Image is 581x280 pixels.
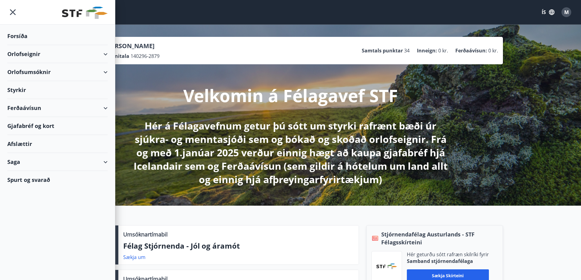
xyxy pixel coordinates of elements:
div: Gjafabréf og kort [7,117,108,135]
div: Orlofsumsóknir [7,63,108,81]
p: Hér á Félagavefnum getur þú sótt um styrki rafrænt bæði úr sjúkra- og menntasjóði sem og bókað og... [130,119,452,186]
button: M [559,5,574,19]
p: Kennitala [105,53,129,59]
span: 0 kr. [438,47,448,54]
a: Sækja um [123,254,145,261]
div: Forsíða [7,27,108,45]
p: Samtals punktar [362,47,403,54]
p: Félag Stjórnenda - Jól og áramót [123,241,354,251]
div: Styrkir [7,81,108,99]
div: Saga [7,153,108,171]
div: Afslættir [7,135,108,153]
p: [PERSON_NAME] [105,42,160,50]
div: Ferðaávísun [7,99,108,117]
p: Inneign : [417,47,437,54]
span: 34 [404,47,410,54]
div: Orlofseignir [7,45,108,63]
button: ÍS [538,7,558,18]
button: menu [7,7,18,18]
img: union_logo [62,7,108,19]
p: Umsóknartímabil [123,230,168,238]
span: 140296-2879 [131,53,160,59]
img: vjCaq2fThgY3EUYqSgpjEiBg6WP39ov69hlhuPVN.png [376,264,397,269]
p: Hér geturðu sótt rafræn skilríki fyrir [407,251,489,258]
div: Spurt og svarað [7,171,108,189]
span: Stjórnendafélag Austurlands - STF Félagsskírteini [381,230,498,246]
span: M [564,9,569,16]
p: Velkomin á Félagavef STF [183,84,398,107]
span: 0 kr. [488,47,498,54]
p: Ferðaávísun : [455,47,487,54]
p: Samband stjórnendafélaga [407,258,489,264]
